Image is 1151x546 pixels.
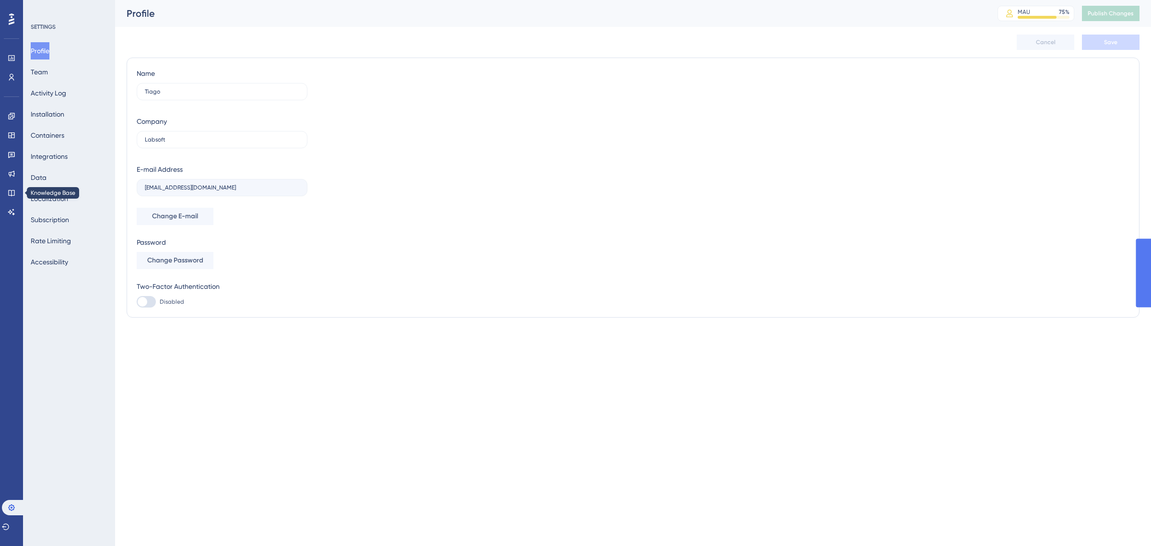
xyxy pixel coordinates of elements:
div: E-mail Address [137,164,183,175]
button: Profile [31,42,49,59]
button: Team [31,63,48,81]
button: Rate Limiting [31,232,71,249]
div: Profile [127,7,974,20]
button: Cancel [1017,35,1074,50]
span: Change Password [147,255,203,266]
input: Name Surname [145,88,299,95]
div: Password [137,237,307,248]
div: Name [137,68,155,79]
span: Disabled [160,298,184,306]
button: Integrations [31,148,68,165]
button: Change Password [137,252,213,269]
button: Change E-mail [137,208,213,225]
button: Accessibility [31,253,68,271]
div: 75 % [1059,8,1069,16]
div: Two-Factor Authentication [137,281,307,292]
button: Installation [31,106,64,123]
button: Data [31,169,47,186]
button: Publish Changes [1082,6,1139,21]
span: Publish Changes [1088,10,1134,17]
button: Subscription [31,211,69,228]
button: Save [1082,35,1139,50]
button: Localization [31,190,68,207]
div: MAU [1018,8,1030,16]
span: Change E-mail [152,211,198,222]
div: Company [137,116,167,127]
input: Company Name [145,136,299,143]
input: E-mail Address [145,184,299,191]
button: Activity Log [31,84,66,102]
span: Cancel [1036,38,1056,46]
button: Containers [31,127,64,144]
iframe: UserGuiding AI Assistant Launcher [1111,508,1139,537]
div: SETTINGS [31,23,108,31]
span: Save [1104,38,1117,46]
